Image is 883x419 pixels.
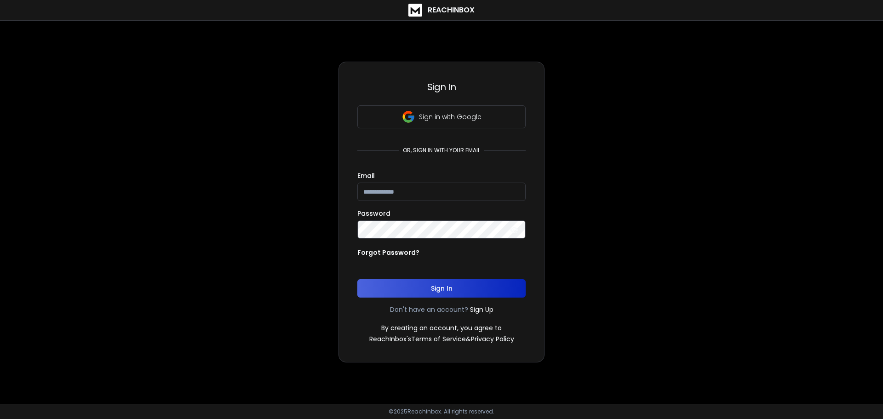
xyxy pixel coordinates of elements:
[390,305,468,314] p: Don't have an account?
[411,334,466,344] a: Terms of Service
[357,210,390,217] label: Password
[399,147,484,154] p: or, sign in with your email
[428,5,475,16] h1: ReachInbox
[357,105,526,128] button: Sign in with Google
[357,248,419,257] p: Forgot Password?
[389,408,494,415] p: © 2025 Reachinbox. All rights reserved.
[357,279,526,298] button: Sign In
[357,80,526,93] h3: Sign In
[408,4,475,17] a: ReachInbox
[357,172,375,179] label: Email
[408,4,422,17] img: logo
[381,323,502,333] p: By creating an account, you agree to
[471,334,514,344] a: Privacy Policy
[470,305,493,314] a: Sign Up
[369,334,514,344] p: ReachInbox's &
[419,112,482,121] p: Sign in with Google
